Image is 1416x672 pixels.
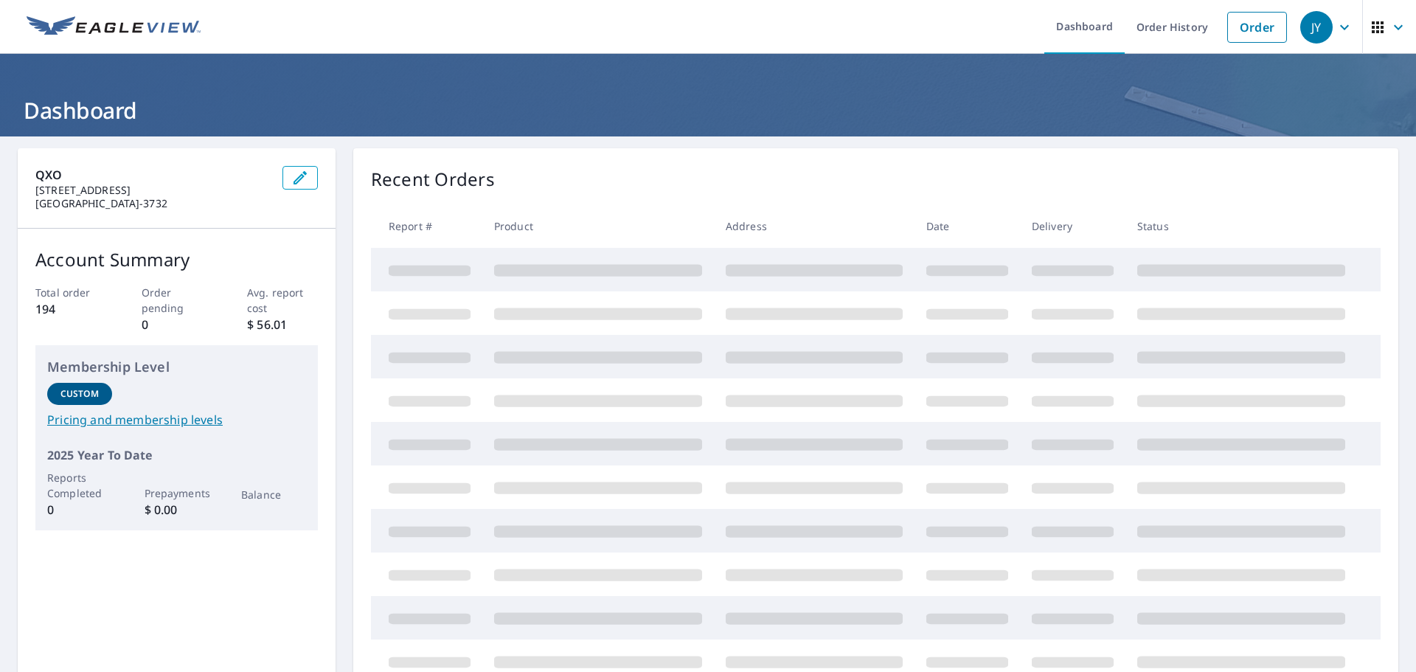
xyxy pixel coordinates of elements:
[47,357,306,377] p: Membership Level
[145,485,209,501] p: Prepayments
[142,285,212,316] p: Order pending
[47,470,112,501] p: Reports Completed
[1125,204,1357,248] th: Status
[35,184,271,197] p: [STREET_ADDRESS]
[247,316,318,333] p: $ 56.01
[371,166,495,193] p: Recent Orders
[35,197,271,210] p: [GEOGRAPHIC_DATA]-3732
[1227,12,1287,43] a: Order
[47,411,306,429] a: Pricing and membership levels
[241,487,306,502] p: Balance
[35,300,106,318] p: 194
[60,387,99,401] p: Custom
[371,204,482,248] th: Report #
[47,446,306,464] p: 2025 Year To Date
[35,166,271,184] p: QXO
[1020,204,1125,248] th: Delivery
[145,501,209,519] p: $ 0.00
[142,316,212,333] p: 0
[18,95,1398,125] h1: Dashboard
[714,204,914,248] th: Address
[47,501,112,519] p: 0
[35,246,318,273] p: Account Summary
[27,16,201,38] img: EV Logo
[1300,11,1333,44] div: JY
[247,285,318,316] p: Avg. report cost
[482,204,714,248] th: Product
[914,204,1020,248] th: Date
[35,285,106,300] p: Total order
